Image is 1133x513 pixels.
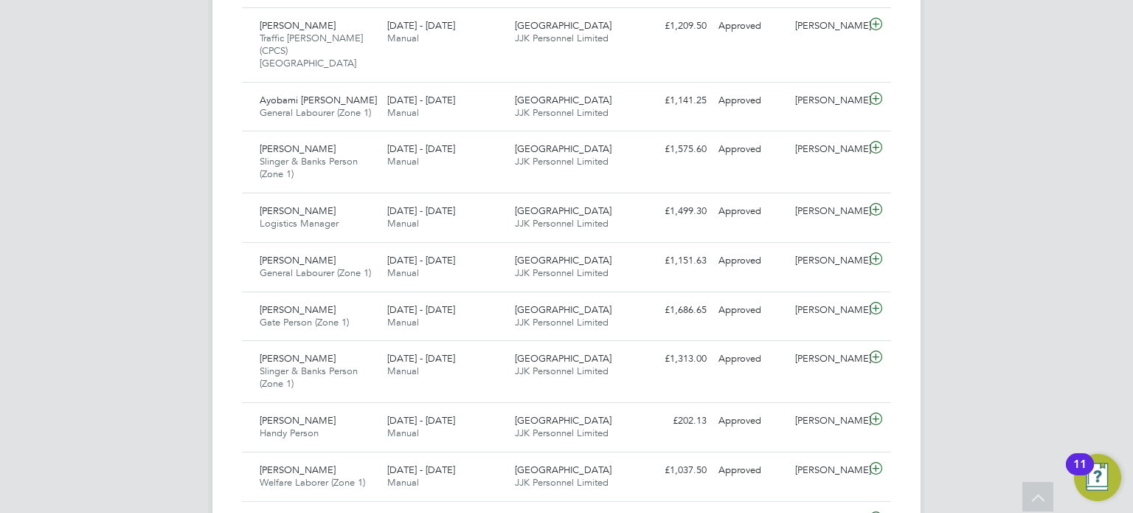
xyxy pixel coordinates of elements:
[636,137,713,162] div: £1,575.60
[515,352,611,365] span: [GEOGRAPHIC_DATA]
[387,316,419,328] span: Manual
[515,365,609,377] span: JJK Personnel Limited
[260,414,336,427] span: [PERSON_NAME]
[713,137,789,162] div: Approved
[713,199,789,224] div: Approved
[1074,454,1121,501] button: Open Resource Center, 11 new notifications
[260,142,336,155] span: [PERSON_NAME]
[789,89,866,113] div: [PERSON_NAME]
[387,464,455,476] span: [DATE] - [DATE]
[260,427,319,439] span: Handy Person
[636,89,713,113] div: £1,141.25
[515,142,611,155] span: [GEOGRAPHIC_DATA]
[387,217,419,230] span: Manual
[387,94,455,106] span: [DATE] - [DATE]
[515,427,609,439] span: JJK Personnel Limited
[260,217,339,230] span: Logistics Manager
[789,249,866,273] div: [PERSON_NAME]
[789,137,866,162] div: [PERSON_NAME]
[260,365,358,390] span: Slinger & Banks Person (Zone 1)
[387,414,455,427] span: [DATE] - [DATE]
[387,303,455,316] span: [DATE] - [DATE]
[260,316,349,328] span: Gate Person (Zone 1)
[387,19,455,32] span: [DATE] - [DATE]
[260,155,358,180] span: Slinger & Banks Person (Zone 1)
[515,106,609,119] span: JJK Personnel Limited
[515,476,609,489] span: JJK Personnel Limited
[636,298,713,323] div: £1,686.65
[636,458,713,483] div: £1,037.50
[260,352,336,365] span: [PERSON_NAME]
[515,94,611,106] span: [GEOGRAPHIC_DATA]
[789,199,866,224] div: [PERSON_NAME]
[515,414,611,427] span: [GEOGRAPHIC_DATA]
[515,32,609,44] span: JJK Personnel Limited
[636,249,713,273] div: £1,151.63
[789,458,866,483] div: [PERSON_NAME]
[515,204,611,217] span: [GEOGRAPHIC_DATA]
[260,303,336,316] span: [PERSON_NAME]
[515,155,609,168] span: JJK Personnel Limited
[260,32,363,69] span: Traffic [PERSON_NAME] (CPCS) [GEOGRAPHIC_DATA]
[387,155,419,168] span: Manual
[260,254,336,266] span: [PERSON_NAME]
[515,303,611,316] span: [GEOGRAPHIC_DATA]
[260,19,336,32] span: [PERSON_NAME]
[515,316,609,328] span: JJK Personnel Limited
[260,464,336,476] span: [PERSON_NAME]
[789,409,866,433] div: [PERSON_NAME]
[515,217,609,230] span: JJK Personnel Limited
[387,254,455,266] span: [DATE] - [DATE]
[713,409,789,433] div: Approved
[260,476,365,489] span: Welfare Laborer (Zone 1)
[713,458,789,483] div: Approved
[713,347,789,371] div: Approved
[713,89,789,113] div: Approved
[636,409,713,433] div: £202.13
[260,94,377,106] span: Ayobami [PERSON_NAME]
[713,14,789,38] div: Approved
[387,476,419,489] span: Manual
[636,14,713,38] div: £1,209.50
[713,298,789,323] div: Approved
[636,199,713,224] div: £1,499.30
[387,106,419,119] span: Manual
[515,464,611,476] span: [GEOGRAPHIC_DATA]
[260,204,336,217] span: [PERSON_NAME]
[260,266,371,279] span: General Labourer (Zone 1)
[260,106,371,119] span: General Labourer (Zone 1)
[387,32,419,44] span: Manual
[515,254,611,266] span: [GEOGRAPHIC_DATA]
[387,427,419,439] span: Manual
[789,14,866,38] div: [PERSON_NAME]
[1073,464,1087,483] div: 11
[387,352,455,365] span: [DATE] - [DATE]
[789,298,866,323] div: [PERSON_NAME]
[387,142,455,155] span: [DATE] - [DATE]
[636,347,713,371] div: £1,313.00
[387,365,419,377] span: Manual
[713,249,789,273] div: Approved
[387,266,419,279] span: Manual
[515,266,609,279] span: JJK Personnel Limited
[387,204,455,217] span: [DATE] - [DATE]
[789,347,866,371] div: [PERSON_NAME]
[515,19,611,32] span: [GEOGRAPHIC_DATA]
